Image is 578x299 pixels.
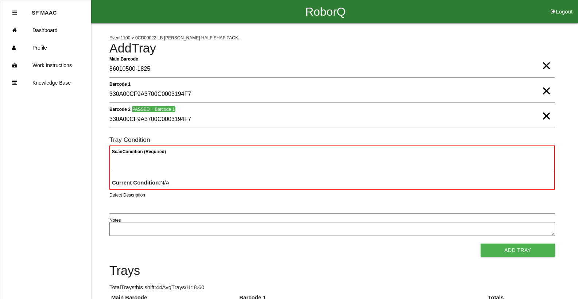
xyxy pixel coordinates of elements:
[109,35,242,40] span: Event 1100 > 0CD00022 LB [PERSON_NAME] HALF SHAF PACK...
[542,101,551,116] span: Clear Input
[0,74,91,92] a: Knowledge Base
[112,179,170,186] span: : N/A
[542,76,551,91] span: Clear Input
[112,179,159,186] b: Current Condition
[109,264,555,278] h4: Trays
[132,106,175,112] span: PASSED = Barcode 1
[109,283,555,292] p: Total Trays this shift: 44 Avg Trays /Hr: 8.60
[109,217,121,224] label: Notes
[112,149,166,154] b: Scan Condition (Required)
[0,22,91,39] a: Dashboard
[0,57,91,74] a: Work Instructions
[481,244,555,257] button: Add Tray
[109,106,131,112] b: Barcode 2
[109,136,555,143] h6: Tray Condition
[109,56,138,61] b: Main Barcode
[542,51,551,66] span: Clear Input
[12,4,17,22] div: Close
[32,4,57,16] p: SF MAAC
[109,192,145,198] label: Defect Description
[109,61,555,78] input: Required
[109,81,131,86] b: Barcode 1
[0,39,91,57] a: Profile
[109,42,555,55] h4: Add Tray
